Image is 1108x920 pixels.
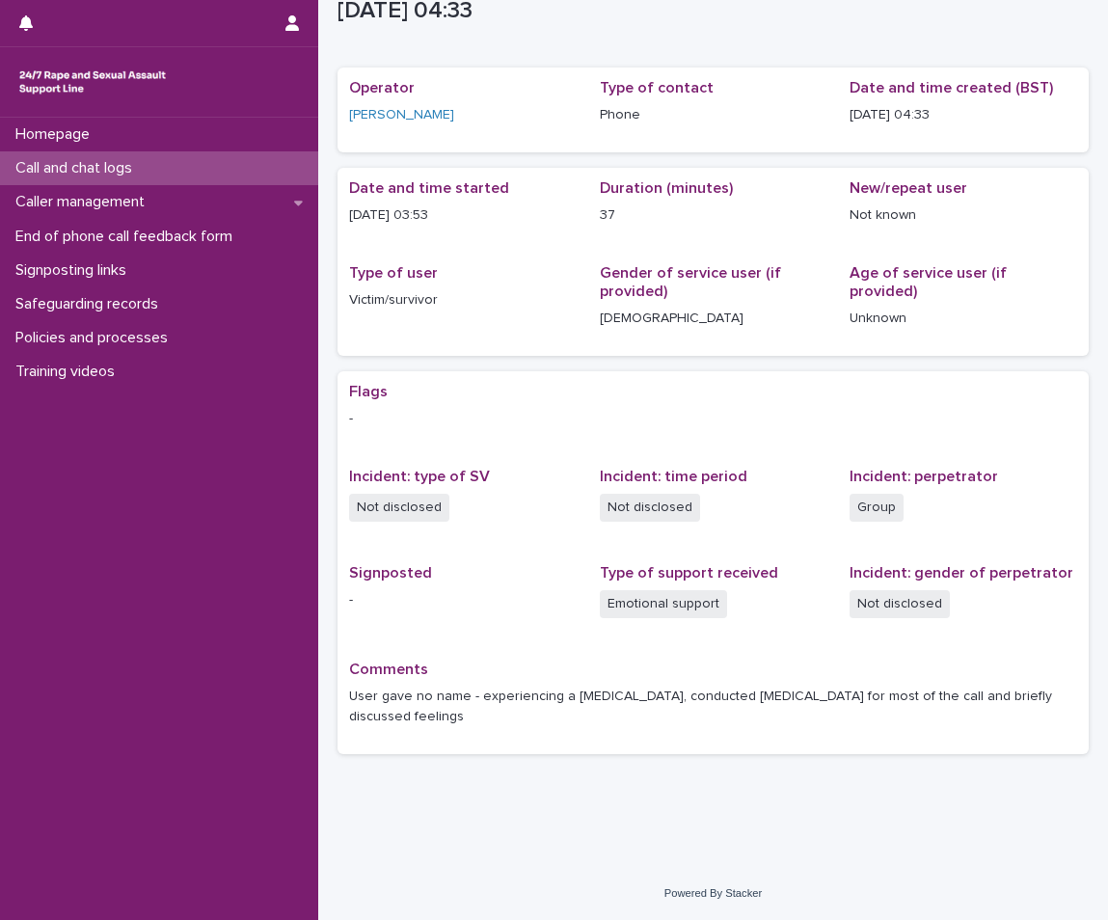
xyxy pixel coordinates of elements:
p: Safeguarding records [8,295,174,313]
p: Call and chat logs [8,159,148,177]
span: Incident: gender of perpetrator [850,565,1073,581]
span: Incident: type of SV [349,469,490,484]
p: User gave no name - experiencing a [MEDICAL_DATA], conducted [MEDICAL_DATA] for most of the call ... [349,687,1077,727]
p: Unknown [850,309,1077,329]
span: Type of user [349,265,438,281]
p: Not known [850,205,1077,226]
span: Type of support received [600,565,778,581]
span: Duration (minutes) [600,180,733,196]
p: 37 [600,205,827,226]
a: [PERSON_NAME] [349,105,454,125]
span: Operator [349,80,415,95]
span: Date and time created (BST) [850,80,1053,95]
p: Policies and processes [8,329,183,347]
span: Gender of service user (if provided) [600,265,781,299]
p: Signposting links [8,261,142,280]
p: Homepage [8,125,105,144]
img: rhQMoQhaT3yELyF149Cw [15,63,170,101]
p: [DEMOGRAPHIC_DATA] [600,309,827,329]
span: Type of contact [600,80,714,95]
p: - [349,409,1077,429]
span: Emotional support [600,590,727,618]
span: Age of service user (if provided) [850,265,1007,299]
p: Victim/survivor [349,290,577,311]
span: Signposted [349,565,432,581]
p: [DATE] 04:33 [850,105,1077,125]
p: Phone [600,105,827,125]
span: Incident: time period [600,469,747,484]
span: Date and time started [349,180,509,196]
span: Incident: perpetrator [850,469,998,484]
span: Comments [349,662,428,677]
span: Not disclosed [600,494,700,522]
p: - [349,590,577,610]
p: [DATE] 03:53 [349,205,577,226]
p: Training videos [8,363,130,381]
span: Not disclosed [850,590,950,618]
span: Group [850,494,904,522]
p: End of phone call feedback form [8,228,248,246]
a: Powered By Stacker [664,887,762,899]
span: Not disclosed [349,494,449,522]
span: Flags [349,384,388,399]
span: New/repeat user [850,180,967,196]
p: Caller management [8,193,160,211]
